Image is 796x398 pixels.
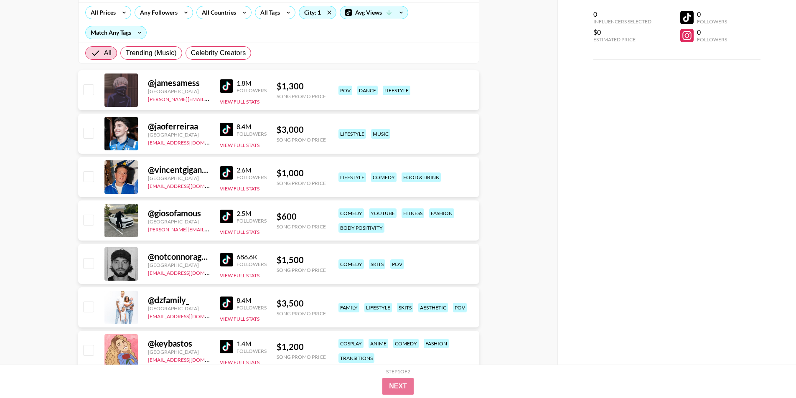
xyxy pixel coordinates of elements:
[299,6,336,19] div: City: 1
[148,181,232,189] a: [EMAIL_ADDRESS][DOMAIN_NAME]
[429,208,454,218] div: fashion
[390,259,404,269] div: pov
[237,166,267,174] div: 2.6M
[126,48,177,58] span: Trending (Music)
[382,378,414,395] button: Next
[697,10,727,18] div: 0
[364,303,392,312] div: lifestyle
[338,86,352,95] div: pov
[237,340,267,348] div: 1.4M
[402,172,441,182] div: food & drink
[220,185,259,192] button: View Full Stats
[220,99,259,105] button: View Full Stats
[220,359,259,365] button: View Full Stats
[277,310,326,317] div: Song Promo Price
[697,28,727,36] div: 0
[148,355,232,363] a: [EMAIL_ADDRESS][DOMAIN_NAME]
[369,208,397,218] div: youtube
[340,6,408,19] div: Avg Views
[402,208,424,218] div: fitness
[277,180,326,186] div: Song Promo Price
[237,348,267,354] div: Followers
[148,251,210,262] div: @ notconnoragain
[220,272,259,279] button: View Full Stats
[237,253,267,261] div: 686.6K
[593,28,651,36] div: $0
[237,131,267,137] div: Followers
[277,298,326,309] div: $ 3,500
[338,303,359,312] div: family
[237,209,267,218] div: 2.5M
[277,267,326,273] div: Song Promo Price
[197,6,238,19] div: All Countries
[148,338,210,349] div: @ keybastos
[277,93,326,99] div: Song Promo Price
[148,94,272,102] a: [PERSON_NAME][EMAIL_ADDRESS][DOMAIN_NAME]
[338,129,366,139] div: lifestyle
[277,168,326,178] div: $ 1,000
[148,165,210,175] div: @ vincentgiganteee
[104,48,112,58] span: All
[237,261,267,267] div: Followers
[237,87,267,94] div: Followers
[277,354,326,360] div: Song Promo Price
[277,223,326,230] div: Song Promo Price
[255,6,282,19] div: All Tags
[369,339,388,348] div: anime
[220,142,259,148] button: View Full Stats
[220,316,259,322] button: View Full Stats
[338,208,364,218] div: comedy
[338,353,374,363] div: transitions
[237,174,267,180] div: Followers
[148,88,210,94] div: [GEOGRAPHIC_DATA]
[338,259,364,269] div: comedy
[148,218,210,225] div: [GEOGRAPHIC_DATA]
[277,342,326,352] div: $ 1,200
[754,356,786,388] iframe: Drift Widget Chat Controller
[237,296,267,304] div: 8.4M
[383,86,410,95] div: lifestyle
[148,138,232,146] a: [EMAIL_ADDRESS][DOMAIN_NAME]
[220,166,233,180] img: TikTok
[397,303,413,312] div: skits
[148,349,210,355] div: [GEOGRAPHIC_DATA]
[148,295,210,305] div: @ dzfamily_
[697,18,727,25] div: Followers
[371,129,390,139] div: music
[148,132,210,138] div: [GEOGRAPHIC_DATA]
[191,48,246,58] span: Celebrity Creators
[277,211,326,222] div: $ 600
[277,137,326,143] div: Song Promo Price
[237,304,267,311] div: Followers
[148,262,210,268] div: [GEOGRAPHIC_DATA]
[277,81,326,91] div: $ 1,300
[148,225,272,233] a: [PERSON_NAME][EMAIL_ADDRESS][DOMAIN_NAME]
[593,10,651,18] div: 0
[338,339,364,348] div: cosplay
[148,268,232,276] a: [EMAIL_ADDRESS][DOMAIN_NAME]
[418,303,448,312] div: aesthetic
[371,172,397,182] div: comedy
[357,86,378,95] div: dance
[697,36,727,43] div: Followers
[220,340,233,353] img: TikTok
[135,6,179,19] div: Any Followers
[86,26,146,39] div: Match Any Tags
[148,78,210,88] div: @ jamesamess
[220,229,259,235] button: View Full Stats
[277,255,326,265] div: $ 1,500
[237,122,267,131] div: 8.4M
[386,368,410,375] div: Step 1 of 2
[338,172,366,182] div: lifestyle
[393,339,419,348] div: comedy
[593,36,651,43] div: Estimated Price
[237,218,267,224] div: Followers
[277,124,326,135] div: $ 3,000
[453,303,467,312] div: pov
[148,305,210,312] div: [GEOGRAPHIC_DATA]
[220,210,233,223] img: TikTok
[86,6,117,19] div: All Prices
[220,79,233,93] img: TikTok
[237,79,267,87] div: 1.8M
[338,223,384,233] div: body positivity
